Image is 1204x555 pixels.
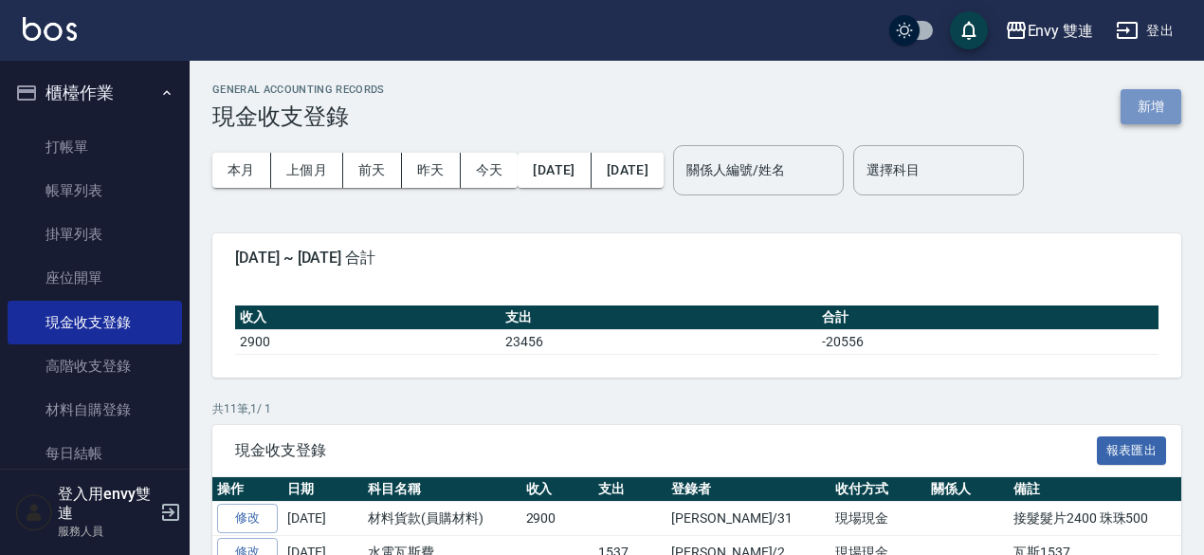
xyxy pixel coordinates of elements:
h5: 登入用envy雙連 [58,485,155,523]
th: 收付方式 [830,477,926,502]
button: 本月 [212,153,271,188]
button: 前天 [343,153,402,188]
img: Person [15,493,53,531]
th: 日期 [283,477,363,502]
a: 座位開單 [8,256,182,300]
a: 打帳單 [8,125,182,169]
th: 登錄者 [666,477,830,502]
a: 高階收支登錄 [8,344,182,388]
span: 現金收支登錄 [235,441,1097,460]
button: 新增 [1121,89,1181,124]
th: 合計 [817,305,1158,330]
th: 支出 [501,305,817,330]
a: 帳單列表 [8,169,182,213]
button: 櫃檯作業 [8,68,182,118]
p: 服務人員 [58,523,155,540]
button: 登出 [1108,13,1181,48]
a: 新增 [1121,97,1181,115]
td: 23456 [501,329,817,354]
h2: GENERAL ACCOUNTING RECORDS [212,83,385,96]
th: 關係人 [926,477,1009,502]
a: 報表匯出 [1097,440,1167,458]
p: 共 11 筆, 1 / 1 [212,400,1181,417]
a: 現金收支登錄 [8,301,182,344]
span: [DATE] ~ [DATE] 合計 [235,249,1158,268]
th: 收入 [235,305,501,330]
button: 今天 [461,153,519,188]
button: 報表匯出 [1097,436,1167,466]
a: 修改 [217,504,278,533]
td: 材料貨款(員購材料) [363,502,521,536]
button: 上個月 [271,153,343,188]
td: [DATE] [283,502,363,536]
a: 掛單列表 [8,213,182,256]
button: [DATE] [518,153,591,188]
th: 操作 [212,477,283,502]
td: [PERSON_NAME]/31 [666,502,830,536]
button: 昨天 [402,153,461,188]
td: -20556 [817,329,1158,354]
button: Envy 雙連 [997,11,1102,50]
td: 現場現金 [830,502,926,536]
td: 2900 [235,329,501,354]
div: Envy 雙連 [1028,19,1094,43]
button: save [950,11,988,49]
a: 材料自購登錄 [8,388,182,432]
th: 支出 [593,477,666,502]
img: Logo [23,17,77,41]
a: 每日結帳 [8,432,182,475]
th: 收入 [521,477,594,502]
button: [DATE] [592,153,664,188]
th: 科目名稱 [363,477,521,502]
td: 2900 [521,502,594,536]
h3: 現金收支登錄 [212,103,385,130]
